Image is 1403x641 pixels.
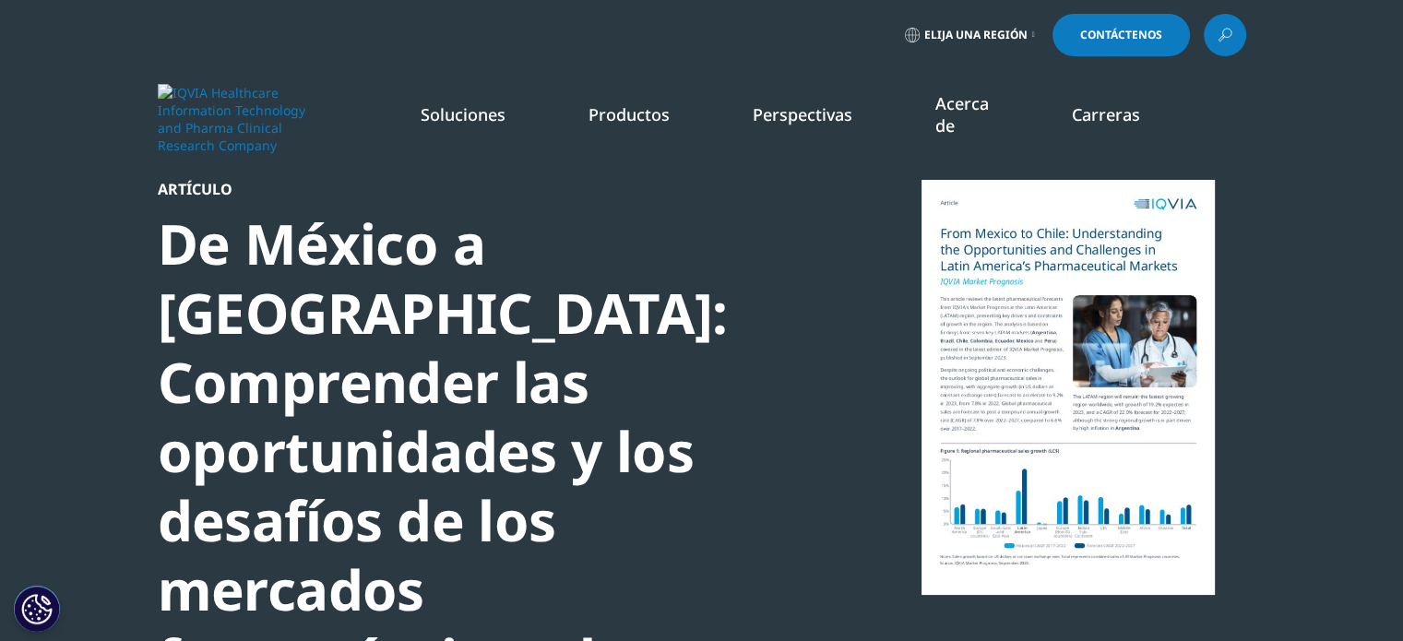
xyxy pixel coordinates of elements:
font: Contáctenos [1080,27,1162,42]
font: Artículo [158,179,232,199]
a: Carreras [1072,103,1140,125]
button: Configuración de cookies [14,586,60,632]
a: Acerca de [935,92,989,137]
a: Perspectivas [753,103,852,125]
a: Soluciones [421,103,505,125]
a: Productos [589,103,670,125]
img: IQVIA Healthcare Information Technology and Pharma Clinical Research Company [158,84,305,154]
a: Contáctenos [1052,14,1190,56]
nav: Primario [313,65,1246,173]
font: Elija una región [924,27,1028,42]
